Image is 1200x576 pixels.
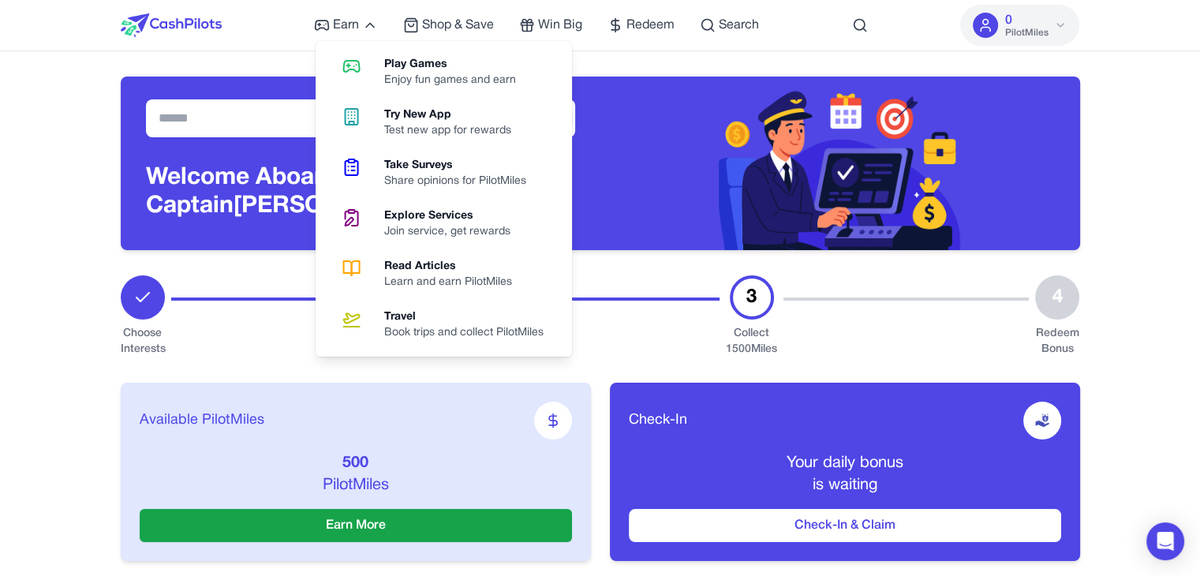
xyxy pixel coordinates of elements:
a: Try New AppTest new app for rewards [322,98,566,148]
span: Redeem [626,16,675,35]
a: TravelBook trips and collect PilotMiles [322,300,566,350]
div: Test new app for rewards [384,123,524,139]
div: 3 [730,275,774,320]
div: Take Surveys [384,158,539,174]
div: Enjoy fun games and earn [384,73,529,88]
span: Available PilotMiles [140,410,264,432]
a: Take SurveysShare opinions for PilotMiles [322,148,566,199]
img: CashPilots Logo [121,13,222,37]
div: Try New App [384,107,524,123]
div: Travel [384,309,556,325]
div: Collect 1500 Miles [726,326,777,357]
button: Earn More [140,509,572,542]
span: Win Big [538,16,582,35]
span: 0 [1004,11,1011,30]
div: Play Games [384,57,529,73]
div: Join service, get rewards [384,224,523,240]
div: Explore Services [384,208,523,224]
a: Redeem [607,16,675,35]
p: Your daily bonus [629,452,1061,474]
div: Open Intercom Messenger [1146,522,1184,560]
div: Read Articles [384,259,525,275]
span: Search [719,16,759,35]
button: Check-In & Claim [629,509,1061,542]
a: Explore ServicesJoin service, get rewards [322,199,566,249]
a: Search [700,16,759,35]
button: 0PilotMiles [960,5,1079,46]
span: Check-In [629,410,687,432]
span: Earn [333,16,359,35]
a: Earn [314,16,378,35]
a: Win Big [519,16,582,35]
a: Play GamesEnjoy fun games and earn [322,47,566,98]
img: Header decoration [719,77,962,250]
a: Read ArticlesLearn and earn PilotMiles [322,249,566,300]
div: Book trips and collect PilotMiles [384,325,556,341]
span: is waiting [813,478,877,492]
img: receive-dollar [1034,413,1050,428]
div: Redeem Bonus [1035,326,1079,357]
div: Learn and earn PilotMiles [384,275,525,290]
span: PilotMiles [1004,27,1048,39]
span: Shop & Save [422,16,494,35]
p: 500 [140,452,572,474]
div: Share opinions for PilotMiles [384,174,539,189]
h3: Welcome Aboard, Captain [PERSON_NAME]! [146,164,575,221]
a: Shop & Save [403,16,494,35]
div: Choose Interests [121,326,165,357]
div: 4 [1035,275,1079,320]
p: PilotMiles [140,474,572,496]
